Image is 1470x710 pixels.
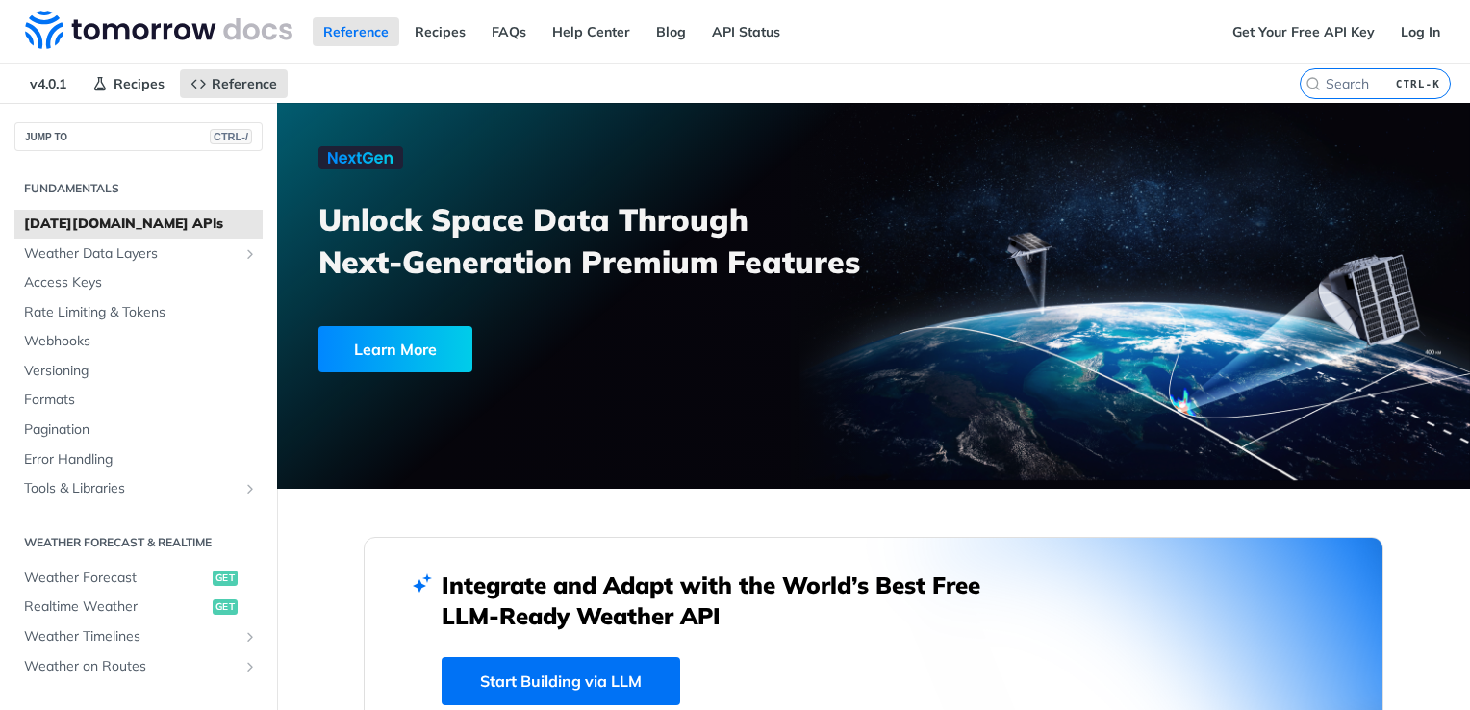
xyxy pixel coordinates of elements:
a: Error Handling [14,445,263,474]
a: Access Keys [14,268,263,297]
a: Pagination [14,416,263,444]
kbd: CTRL-K [1391,74,1445,93]
a: Learn More [318,326,779,372]
a: Tools & LibrariesShow subpages for Tools & Libraries [14,474,263,503]
button: JUMP TOCTRL-/ [14,122,263,151]
a: Recipes [82,69,175,98]
span: Weather Timelines [24,627,238,647]
span: Webhooks [24,332,258,351]
span: Tools & Libraries [24,479,238,498]
img: Tomorrow.io Weather API Docs [25,11,292,49]
button: Show subpages for Weather on Routes [242,659,258,674]
h2: Weather Forecast & realtime [14,534,263,551]
h2: Fundamentals [14,180,263,197]
a: Reference [180,69,288,98]
a: Weather Forecastget [14,564,263,593]
a: Weather on RoutesShow subpages for Weather on Routes [14,652,263,681]
span: Pagination [24,420,258,440]
button: Show subpages for Weather Timelines [242,629,258,645]
span: Access Keys [24,273,258,292]
div: Learn More [318,326,472,372]
button: Show subpages for Weather Data Layers [242,246,258,262]
h3: Unlock Space Data Through Next-Generation Premium Features [318,198,895,283]
span: v4.0.1 [19,69,77,98]
a: Reference [313,17,399,46]
span: Weather on Routes [24,657,238,676]
a: Weather TimelinesShow subpages for Weather Timelines [14,622,263,651]
a: Rate Limiting & Tokens [14,298,263,327]
span: Rate Limiting & Tokens [24,303,258,322]
a: Recipes [404,17,476,46]
a: Versioning [14,357,263,386]
a: Formats [14,386,263,415]
a: Start Building via LLM [442,657,680,705]
a: Log In [1390,17,1451,46]
svg: Search [1305,76,1321,91]
a: FAQs [481,17,537,46]
span: Recipes [114,75,165,92]
span: Versioning [24,362,258,381]
button: Show subpages for Tools & Libraries [242,481,258,496]
span: CTRL-/ [210,129,252,144]
span: get [213,571,238,586]
span: get [213,599,238,615]
img: NextGen [318,146,403,169]
a: Realtime Weatherget [14,593,263,621]
a: Get Your Free API Key [1222,17,1385,46]
a: [DATE][DOMAIN_NAME] APIs [14,210,263,239]
span: Formats [24,391,258,410]
span: [DATE][DOMAIN_NAME] APIs [24,215,258,234]
a: API Status [701,17,791,46]
span: Weather Data Layers [24,244,238,264]
span: Reference [212,75,277,92]
a: Blog [646,17,697,46]
span: Weather Forecast [24,569,208,588]
h2: Integrate and Adapt with the World’s Best Free LLM-Ready Weather API [442,570,1009,631]
span: Realtime Weather [24,597,208,617]
a: Weather Data LayersShow subpages for Weather Data Layers [14,240,263,268]
a: Webhooks [14,327,263,356]
span: Error Handling [24,450,258,469]
a: Help Center [542,17,641,46]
